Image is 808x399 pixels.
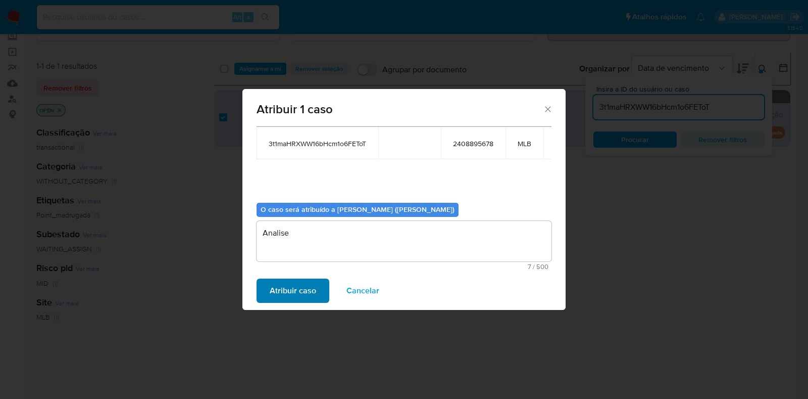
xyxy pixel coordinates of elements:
span: Atribuir caso [270,280,316,302]
button: Atribuir caso [257,279,329,303]
button: Fechar a janela [543,104,552,113]
span: 2408895678 [453,139,493,148]
span: Máximo de 500 caracteres [260,263,548,270]
textarea: Analise [257,221,551,261]
button: Cancelar [333,279,392,303]
div: assign-modal [242,89,566,310]
span: Atribuir 1 caso [257,103,543,115]
b: O caso será atribuído a [PERSON_NAME] ([PERSON_NAME]) [261,204,454,214]
span: 3t1maHRXWW16bHcm1o6FEToT [269,139,366,148]
span: MLB [518,139,531,148]
span: Cancelar [346,280,379,302]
